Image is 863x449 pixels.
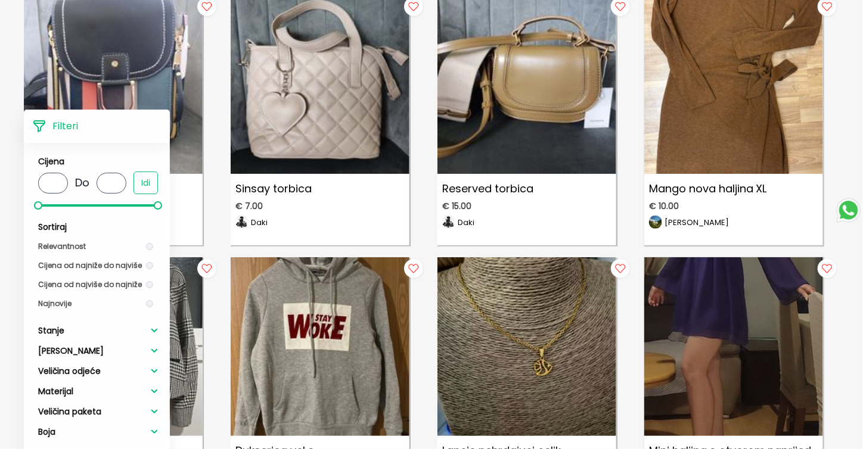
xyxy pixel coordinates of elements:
p: Sinsay torbica [231,179,409,199]
p: Daki [251,219,268,226]
img: Dukserica vel s [231,257,409,436]
span: € 7.00 [235,201,263,211]
p: Mango nova haljina XL [644,179,823,199]
img: image [649,216,662,229]
img: follow button [195,257,219,281]
img: follow button [609,257,632,281]
p: Reserved torbica [437,179,616,199]
img: follow button [402,257,426,281]
img: follow button [815,257,839,281]
img: Mini haljina s otvorom naprijed [644,257,823,436]
img: image [235,216,249,229]
span: € 15.00 [442,201,471,211]
img: image [442,216,455,229]
span: € 10.00 [649,201,679,211]
p: Daki [458,219,474,226]
p: [PERSON_NAME] [665,219,729,226]
img: Lancic nehrdajuci celik [437,257,616,436]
